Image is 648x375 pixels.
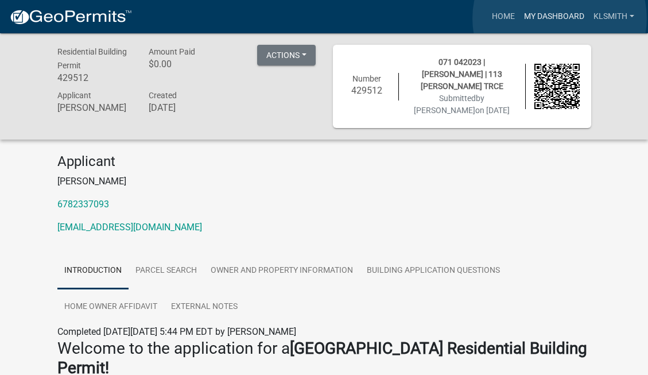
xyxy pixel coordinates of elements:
span: Residential Building Permit [57,47,127,70]
a: Parcel search [129,253,204,289]
span: Created [149,91,177,100]
button: Actions [257,45,316,65]
span: Completed [DATE][DATE] 5:44 PM EDT by [PERSON_NAME] [57,326,296,337]
h6: 429512 [344,85,390,96]
span: Applicant [57,91,91,100]
img: QR code [534,64,580,109]
a: [EMAIL_ADDRESS][DOMAIN_NAME] [57,222,202,233]
a: Home Owner Affidavit [57,289,164,326]
h6: [PERSON_NAME] [57,102,132,113]
h6: [DATE] [149,102,223,113]
a: Owner and Property Information [204,253,360,289]
a: 6782337093 [57,199,109,210]
span: Number [352,74,381,83]
a: Home [487,6,519,28]
a: Klsmith [589,6,639,28]
span: 071 042023 | [PERSON_NAME] | 113 [PERSON_NAME] TRCE [421,57,503,91]
span: Amount Paid [149,47,195,56]
span: Submitted on [DATE] [414,94,510,115]
a: External Notes [164,289,245,326]
p: [PERSON_NAME] [57,175,591,188]
h4: Applicant [57,153,591,170]
h6: $0.00 [149,59,223,69]
a: My Dashboard [519,6,589,28]
a: Building Application Questions [360,253,507,289]
a: Introduction [57,253,129,289]
h6: 429512 [57,72,132,83]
